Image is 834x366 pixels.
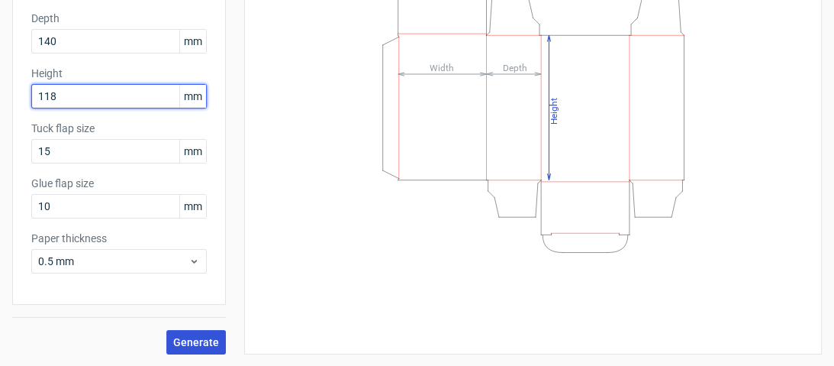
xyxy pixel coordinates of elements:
tspan: Depth [502,62,526,73]
span: mm [179,85,206,108]
tspan: Height [548,97,559,124]
button: Generate [166,330,226,355]
label: Paper thickness [31,231,207,246]
label: Glue flap size [31,176,207,191]
span: mm [179,30,206,53]
span: 0.5 mm [38,254,188,269]
label: Tuck flap size [31,121,207,136]
label: Depth [31,11,207,26]
label: Height [31,66,207,81]
tspan: Width [429,62,453,73]
span: mm [179,195,206,218]
span: Generate [173,337,219,348]
span: mm [179,140,206,163]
